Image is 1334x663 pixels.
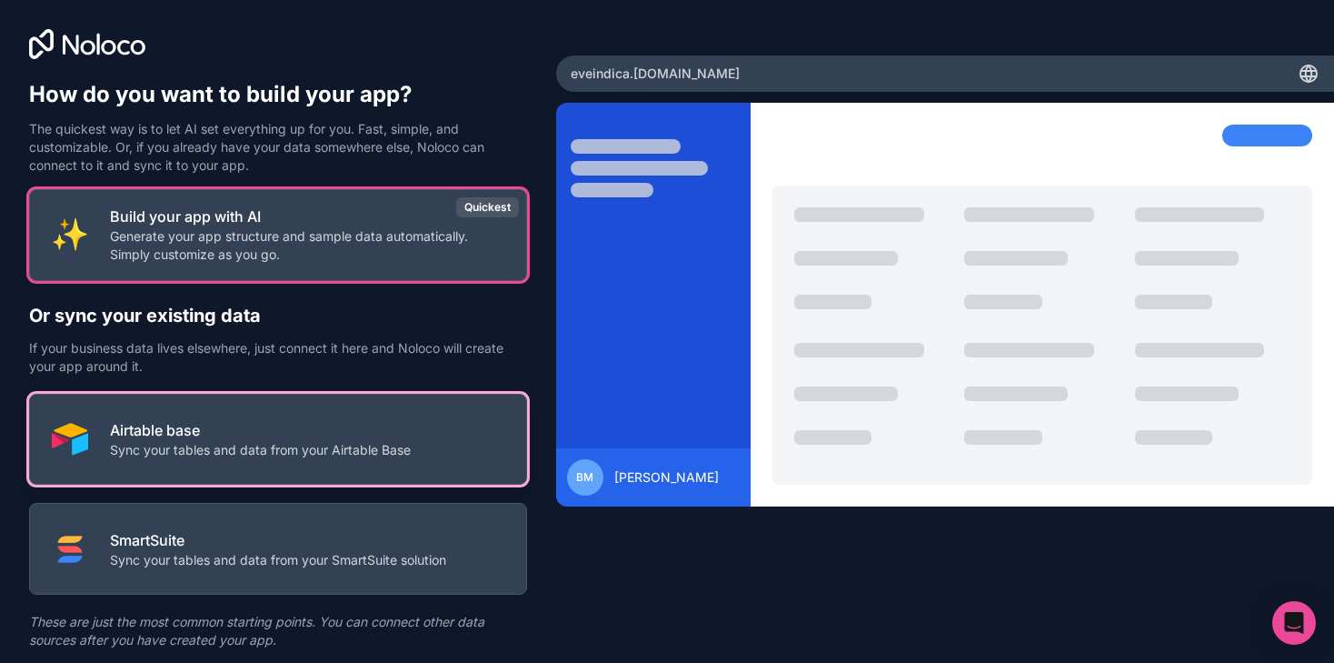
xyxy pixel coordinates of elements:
h2: Or sync your existing data [29,303,527,328]
p: SmartSuite [110,529,446,551]
button: SMART_SUITESmartSuiteSync your tables and data from your SmartSuite solution [29,503,527,595]
p: Sync your tables and data from your SmartSuite solution [110,551,446,569]
span: [PERSON_NAME] [614,468,719,487]
p: Sync your tables and data from your Airtable Base [110,441,411,459]
p: The quickest way is to let AI set everything up for you. Fast, simple, and customizable. Or, if y... [29,120,527,175]
h1: How do you want to build your app? [29,80,527,109]
img: SMART_SUITE [52,531,88,568]
p: These are just the most common starting points. You can connect other data sources after you have... [29,613,527,649]
div: Quickest [456,197,519,217]
p: Generate your app structure and sample data automatically. Simply customize as you go. [110,227,504,264]
p: If your business data lives elsewhere, just connect it here and Noloco will create your app aroun... [29,339,527,376]
button: INTERNAL_WITH_AIBuild your app with AIGenerate your app structure and sample data automatically. ... [29,189,527,281]
img: AIRTABLE [52,421,88,457]
p: Build your app with AI [110,206,504,227]
p: Airtable base [110,419,411,441]
button: AIRTABLEAirtable baseSync your tables and data from your Airtable Base [29,394,527,486]
img: INTERNAL_WITH_AI [52,216,88,253]
div: Open Intercom Messenger [1272,601,1316,645]
span: eveindica .[DOMAIN_NAME] [571,65,740,83]
span: BM [576,470,593,485]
